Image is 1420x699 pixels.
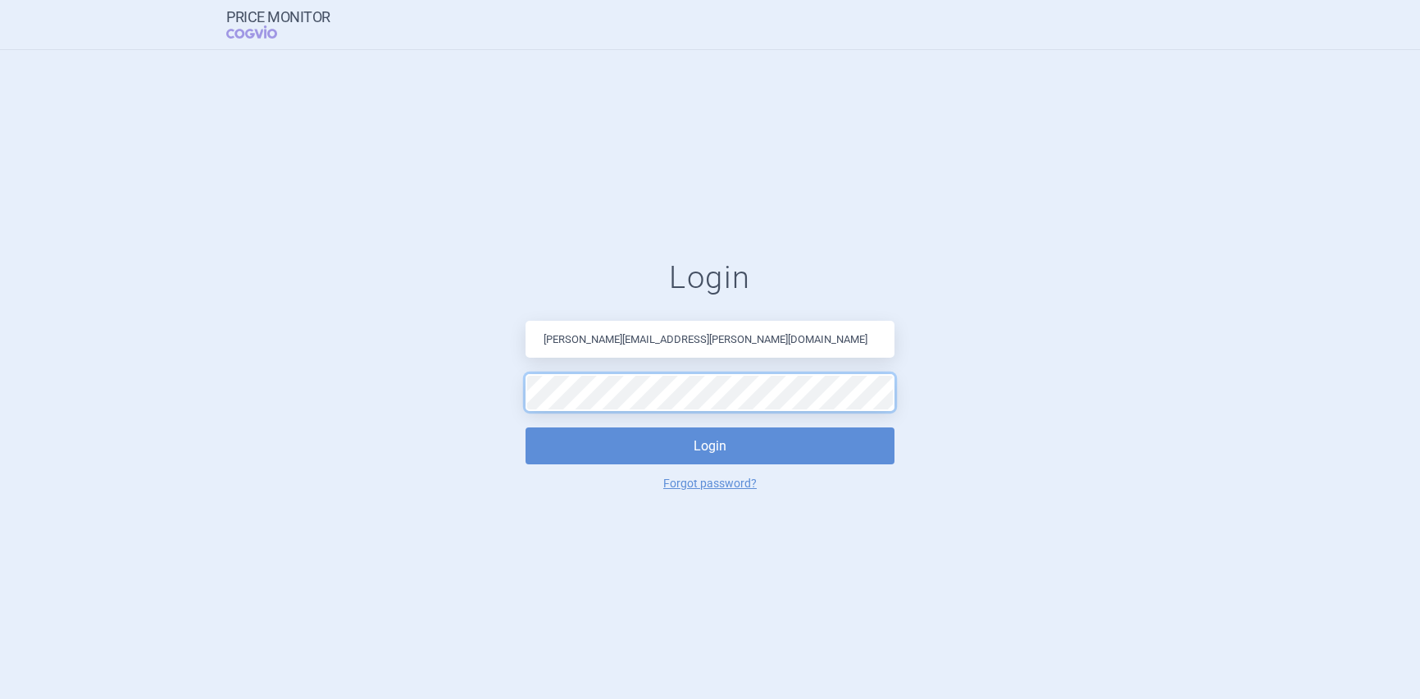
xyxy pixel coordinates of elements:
[663,477,757,489] a: Forgot password?
[526,321,894,358] input: Email
[526,259,894,297] h1: Login
[526,427,894,464] button: Login
[226,9,330,40] a: Price MonitorCOGVIO
[226,9,330,25] strong: Price Monitor
[226,25,300,39] span: COGVIO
